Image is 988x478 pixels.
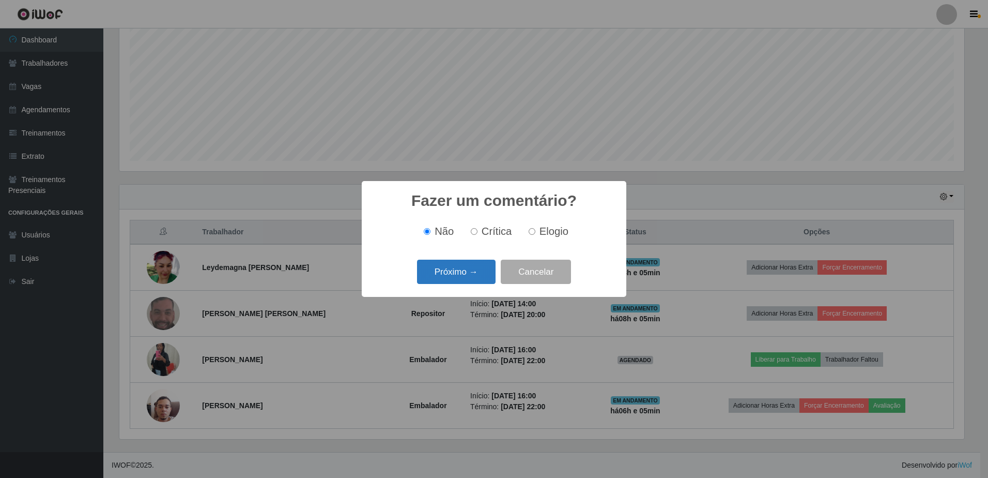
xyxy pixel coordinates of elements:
[411,191,577,210] h2: Fazer um comentário?
[501,260,571,284] button: Cancelar
[482,226,512,237] span: Crítica
[539,226,568,237] span: Elogio
[424,228,430,235] input: Não
[435,226,454,237] span: Não
[529,228,535,235] input: Elogio
[417,260,496,284] button: Próximo →
[471,228,477,235] input: Crítica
